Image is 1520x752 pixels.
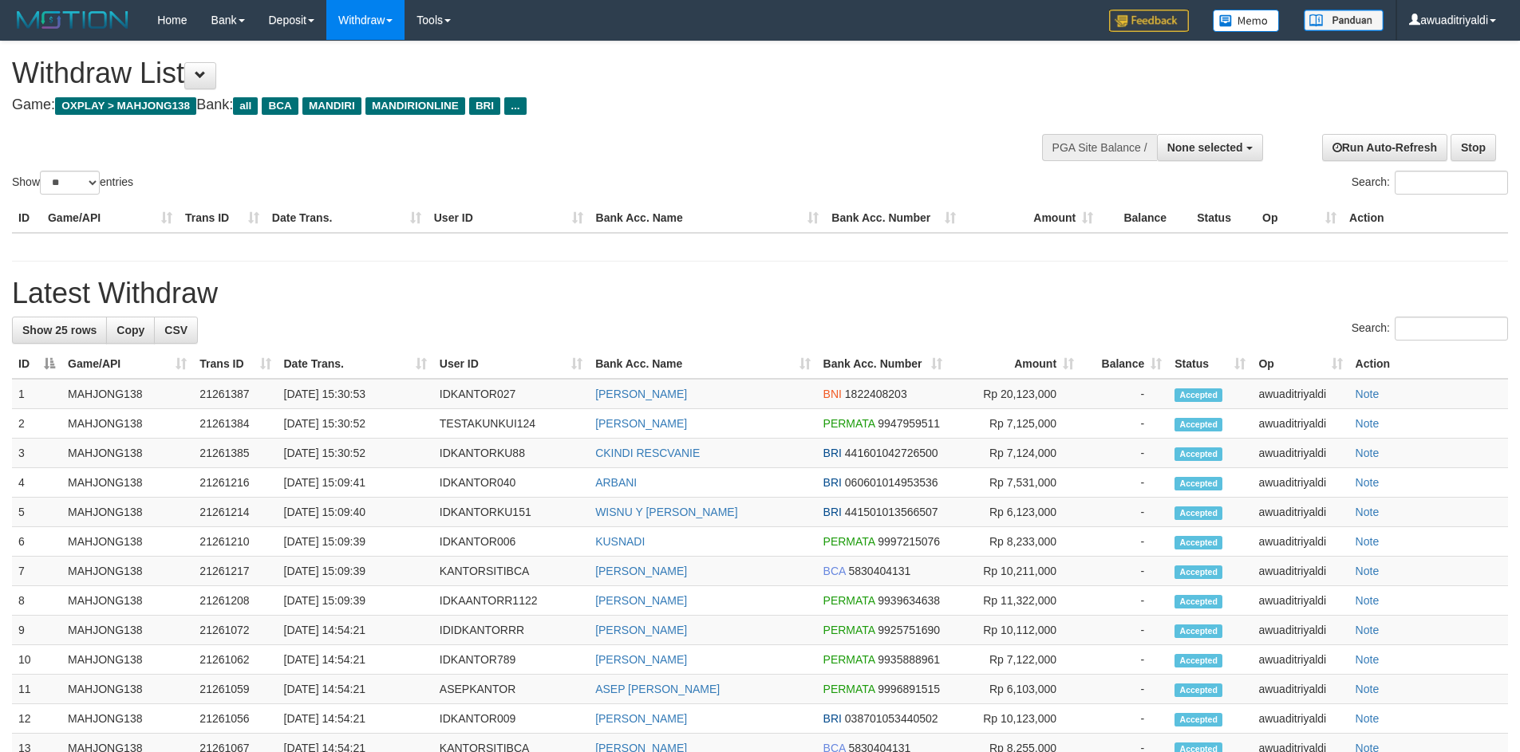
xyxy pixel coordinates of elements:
td: 21261217 [193,557,277,586]
td: 11 [12,675,61,704]
h1: Withdraw List [12,57,997,89]
td: IDKANTORKU88 [433,439,589,468]
td: - [1080,704,1168,734]
td: awuaditriyaldi [1252,379,1348,409]
th: ID: activate to sort column descending [12,349,61,379]
a: Note [1356,506,1380,518]
td: IDIDKANTORRR [433,616,589,645]
a: Note [1356,624,1380,636]
span: BRI [823,447,842,459]
td: 21261385 [193,439,277,468]
span: PERMATA [823,653,875,666]
td: MAHJONG138 [61,616,193,645]
th: Date Trans.: activate to sort column ascending [278,349,433,379]
span: Copy 9947959511 to clipboard [878,417,940,430]
a: ARBANI [595,476,637,489]
td: 6 [12,527,61,557]
td: Rp 11,322,000 [949,586,1080,616]
td: 7 [12,557,61,586]
td: KANTORSITIBCA [433,557,589,586]
a: Note [1356,417,1380,430]
a: Show 25 rows [12,317,107,344]
button: None selected [1157,134,1263,161]
a: Note [1356,683,1380,695]
td: 21261210 [193,527,277,557]
a: Note [1356,535,1380,548]
th: Action [1343,203,1508,233]
span: Accepted [1175,683,1222,697]
td: MAHJONG138 [61,645,193,675]
td: [DATE] 15:09:39 [278,557,433,586]
td: - [1080,409,1168,439]
td: Rp 7,122,000 [949,645,1080,675]
span: Copy 5830404131 to clipboard [848,565,910,577]
span: BCA [262,97,298,115]
td: [DATE] 15:09:39 [278,527,433,557]
th: Balance [1100,203,1190,233]
td: [DATE] 14:54:21 [278,645,433,675]
th: Status: activate to sort column ascending [1168,349,1252,379]
td: 21261062 [193,645,277,675]
td: Rp 8,233,000 [949,527,1080,557]
td: [DATE] 15:30:52 [278,439,433,468]
td: 21261072 [193,616,277,645]
td: awuaditriyaldi [1252,645,1348,675]
h1: Latest Withdraw [12,278,1508,309]
span: Copy 441501013566507 to clipboard [845,506,938,518]
th: Bank Acc. Number: activate to sort column ascending [817,349,949,379]
a: Note [1356,653,1380,666]
td: - [1080,675,1168,704]
span: Copy 441601042726500 to clipboard [845,447,938,459]
a: KUSNADI [595,535,645,548]
td: IDKANTOR006 [433,527,589,557]
span: Accepted [1175,624,1222,638]
td: IDKANTOR789 [433,645,589,675]
td: 10 [12,645,61,675]
img: Feedback.jpg [1109,10,1189,32]
select: Showentries [40,171,100,195]
a: Run Auto-Refresh [1322,134,1447,161]
th: Trans ID: activate to sort column ascending [193,349,277,379]
td: 8 [12,586,61,616]
td: ASEPKANTOR [433,675,589,704]
span: BRI [823,506,842,518]
th: Amount [962,203,1100,233]
td: awuaditriyaldi [1252,527,1348,557]
th: Bank Acc. Number [825,203,962,233]
span: ... [504,97,526,115]
td: TESTAKUNKUI124 [433,409,589,439]
span: PERMATA [823,535,875,548]
span: Accepted [1175,654,1222,667]
img: panduan.png [1304,10,1384,31]
td: [DATE] 14:54:21 [278,675,433,704]
a: CKINDI RESCVANIE [595,447,700,459]
span: PERMATA [823,594,875,607]
th: Status [1190,203,1256,233]
td: Rp 6,123,000 [949,498,1080,527]
span: Accepted [1175,536,1222,549]
span: BRI [469,97,500,115]
td: [DATE] 15:09:40 [278,498,433,527]
td: Rp 10,211,000 [949,557,1080,586]
td: - [1080,379,1168,409]
td: 21261059 [193,675,277,704]
td: - [1080,498,1168,527]
td: Rp 10,112,000 [949,616,1080,645]
a: Note [1356,565,1380,577]
span: None selected [1167,141,1243,154]
span: Copy 9997215076 to clipboard [878,535,940,548]
td: awuaditriyaldi [1252,498,1348,527]
span: Copy 9925751690 to clipboard [878,624,940,636]
td: MAHJONG138 [61,379,193,409]
th: Action [1349,349,1508,379]
td: [DATE] 14:54:21 [278,616,433,645]
td: MAHJONG138 [61,439,193,468]
a: [PERSON_NAME] [595,653,687,666]
span: Copy 9939634638 to clipboard [878,594,940,607]
a: [PERSON_NAME] [595,594,687,607]
td: IDKANTOR027 [433,379,589,409]
label: Show entries [12,171,133,195]
span: Accepted [1175,418,1222,431]
td: Rp 7,531,000 [949,468,1080,498]
span: PERMATA [823,683,875,695]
